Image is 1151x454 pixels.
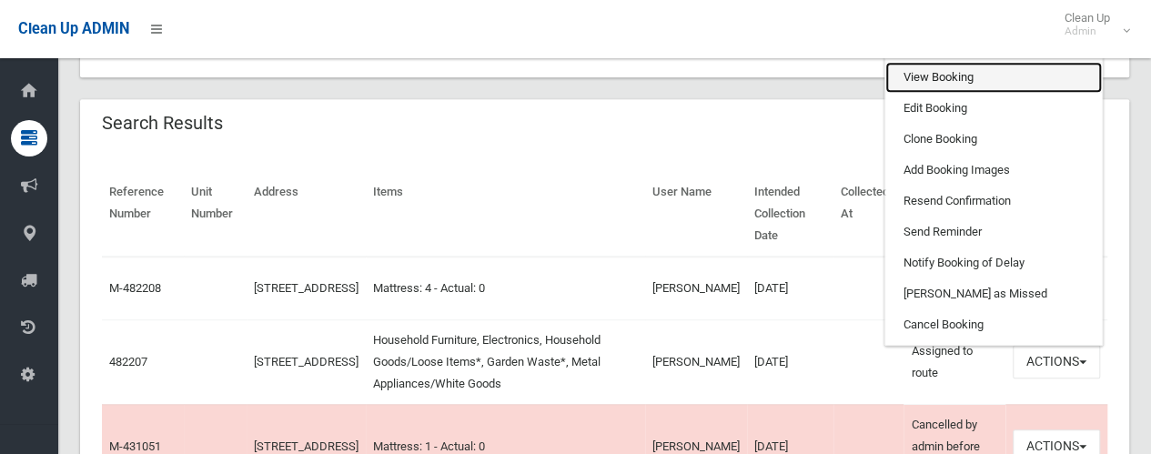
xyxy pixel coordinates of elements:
small: Admin [1065,25,1110,38]
a: [PERSON_NAME] as Missed [885,278,1102,309]
a: Send Reminder [885,217,1102,247]
a: Cancel Booking [885,309,1102,340]
a: [STREET_ADDRESS] [254,355,358,368]
th: Unit Number [184,172,247,257]
td: [PERSON_NAME] [645,257,747,320]
a: Edit Booking [885,93,1102,124]
a: Notify Booking of Delay [885,247,1102,278]
th: Items [366,172,644,257]
th: Intended Collection Date [747,172,833,257]
a: Add Booking Images [885,155,1102,186]
span: Clean Up ADMIN [18,20,129,37]
th: Collected At [833,172,904,257]
a: Clone Booking [885,124,1102,155]
a: M-431051 [109,439,161,453]
a: M-482208 [109,281,161,295]
a: 482207 [109,355,147,368]
button: Actions [1013,345,1100,378]
a: Resend Confirmation [885,186,1102,217]
td: Household Furniture, Electronics, Household Goods/Loose Items*, Garden Waste*, Metal Appliances/W... [366,319,644,404]
td: [PERSON_NAME] [645,319,747,404]
a: [STREET_ADDRESS] [254,439,358,453]
th: Address [247,172,366,257]
a: [STREET_ADDRESS] [254,281,358,295]
th: User Name [645,172,747,257]
header: Search Results [80,106,245,141]
td: [DATE] [747,257,833,320]
td: Mattress: 4 - Actual: 0 [366,257,644,320]
td: Assigned to route [904,319,1005,404]
td: [DATE] [747,319,833,404]
span: Clean Up [1055,11,1128,38]
th: Reference Number [102,172,184,257]
a: View Booking [885,62,1102,93]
